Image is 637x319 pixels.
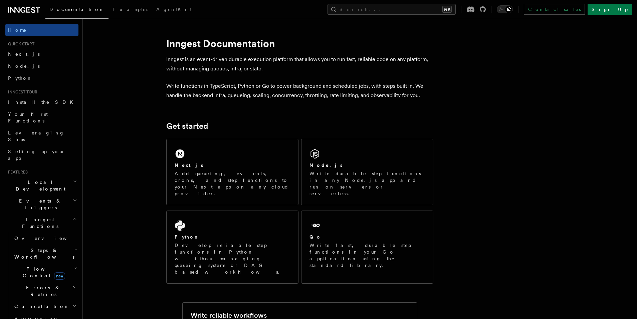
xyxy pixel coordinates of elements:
span: Flow Control [12,266,73,279]
a: Leveraging Steps [5,127,78,145]
button: Errors & Retries [12,282,78,300]
span: Leveraging Steps [8,130,64,142]
a: Install the SDK [5,96,78,108]
span: Local Development [5,179,73,192]
a: Home [5,24,78,36]
a: Python [5,72,78,84]
a: Sign Up [588,4,632,15]
span: Inngest tour [5,89,37,95]
span: Cancellation [12,303,69,310]
span: Node.js [8,63,40,69]
a: Examples [109,2,152,18]
a: Documentation [45,2,109,19]
h2: Next.js [175,162,203,169]
kbd: ⌘K [442,6,452,13]
a: Contact sales [524,4,585,15]
h1: Inngest Documentation [166,37,433,49]
p: Inngest is an event-driven durable execution platform that allows you to run fast, reliable code ... [166,55,433,73]
button: Inngest Functions [5,214,78,232]
span: Quick start [5,41,34,47]
a: Node.jsWrite durable step functions in any Node.js app and run on servers or serverless. [301,139,433,205]
button: Toggle dark mode [497,5,513,13]
span: Python [8,75,32,81]
button: Flow Controlnew [12,263,78,282]
p: Write durable step functions in any Node.js app and run on servers or serverless. [309,170,425,197]
a: Overview [12,232,78,244]
a: PythonDevelop reliable step functions in Python without managing queueing systems or DAG based wo... [166,211,298,284]
span: Your first Functions [8,111,48,123]
span: Errors & Retries [12,284,72,298]
a: Next.jsAdd queueing, events, crons, and step functions to your Next app on any cloud provider. [166,139,298,205]
span: Examples [113,7,148,12]
span: Inngest Functions [5,216,72,230]
a: AgentKit [152,2,196,18]
span: AgentKit [156,7,192,12]
span: Home [8,27,27,33]
span: Documentation [49,7,104,12]
h2: Python [175,234,199,240]
button: Local Development [5,176,78,195]
span: Events & Triggers [5,198,73,211]
a: Setting up your app [5,145,78,164]
p: Develop reliable step functions in Python without managing queueing systems or DAG based workflows. [175,242,290,275]
span: Features [5,170,28,175]
p: Write fast, durable step functions in your Go application using the standard library. [309,242,425,269]
a: Next.js [5,48,78,60]
a: GoWrite fast, durable step functions in your Go application using the standard library. [301,211,433,284]
span: Steps & Workflows [12,247,74,260]
h2: Go [309,234,322,240]
span: new [54,272,65,280]
span: Setting up your app [8,149,65,161]
button: Search...⌘K [328,4,456,15]
a: Get started [166,121,208,131]
a: Node.js [5,60,78,72]
span: Install the SDK [8,99,77,105]
span: Next.js [8,51,40,57]
button: Cancellation [12,300,78,312]
p: Write functions in TypeScript, Python or Go to power background and scheduled jobs, with steps bu... [166,81,433,100]
a: Your first Functions [5,108,78,127]
button: Steps & Workflows [12,244,78,263]
span: Overview [14,236,83,241]
button: Events & Triggers [5,195,78,214]
p: Add queueing, events, crons, and step functions to your Next app on any cloud provider. [175,170,290,197]
h2: Node.js [309,162,343,169]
